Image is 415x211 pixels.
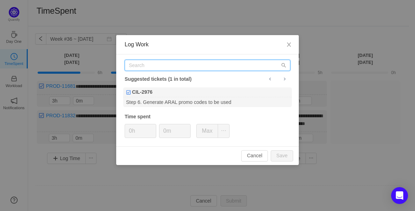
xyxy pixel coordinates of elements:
[281,63,286,68] i: icon: search
[391,187,408,204] div: Open Intercom Messenger
[126,90,131,95] img: Task
[132,88,152,96] b: CIL-2976
[125,113,290,120] div: Time spent
[218,124,230,138] button: icon: ellipsis
[271,150,293,161] button: Save
[286,42,292,47] i: icon: close
[196,124,218,138] button: Max
[125,41,290,48] div: Log Work
[241,150,268,161] button: Cancel
[279,35,299,55] button: Close
[125,60,290,71] input: Search
[123,97,292,107] div: Step 6. Generate ARAL promo codes to be used
[125,74,290,84] div: Suggested tickets (1 in total)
